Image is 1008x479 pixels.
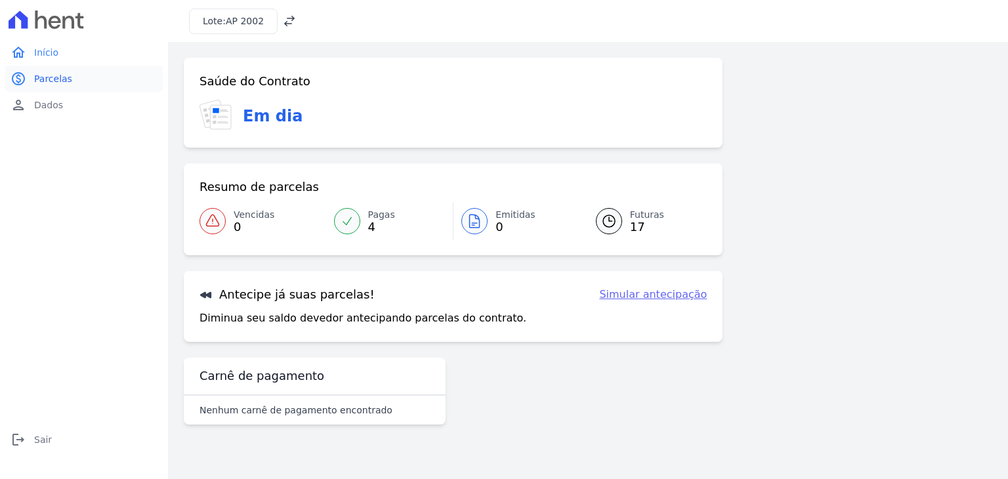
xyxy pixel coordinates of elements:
i: paid [10,71,26,87]
span: 4 [368,222,395,232]
span: 0 [495,222,535,232]
a: homeInício [5,39,163,66]
i: person [10,97,26,113]
a: Vencidas 0 [199,203,326,239]
h3: Antecipe já suas parcelas! [199,287,375,302]
span: 0 [234,222,274,232]
a: Pagas 4 [326,203,453,239]
a: Emitidas 0 [453,203,580,239]
a: personDados [5,92,163,118]
span: Início [34,46,58,59]
span: Parcelas [34,72,72,85]
span: Emitidas [495,208,535,222]
a: logoutSair [5,427,163,453]
span: AP 2002 [226,16,264,26]
h3: Em dia [243,104,303,128]
span: Pagas [368,208,395,222]
i: logout [10,432,26,448]
span: Sair [34,433,52,446]
a: paidParcelas [5,66,163,92]
p: Diminua seu saldo devedor antecipando parcelas do contrato. [199,310,526,326]
i: home [10,45,26,60]
span: Futuras [630,208,664,222]
h3: Lote: [203,14,264,28]
span: 17 [630,222,664,232]
a: Simular antecipação [599,287,707,302]
p: Nenhum carnê de pagamento encontrado [199,404,392,417]
h3: Resumo de parcelas [199,179,319,195]
span: Dados [34,98,63,112]
h3: Saúde do Contrato [199,73,310,89]
span: Vencidas [234,208,274,222]
a: Futuras 17 [580,203,707,239]
h3: Carnê de pagamento [199,368,324,384]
